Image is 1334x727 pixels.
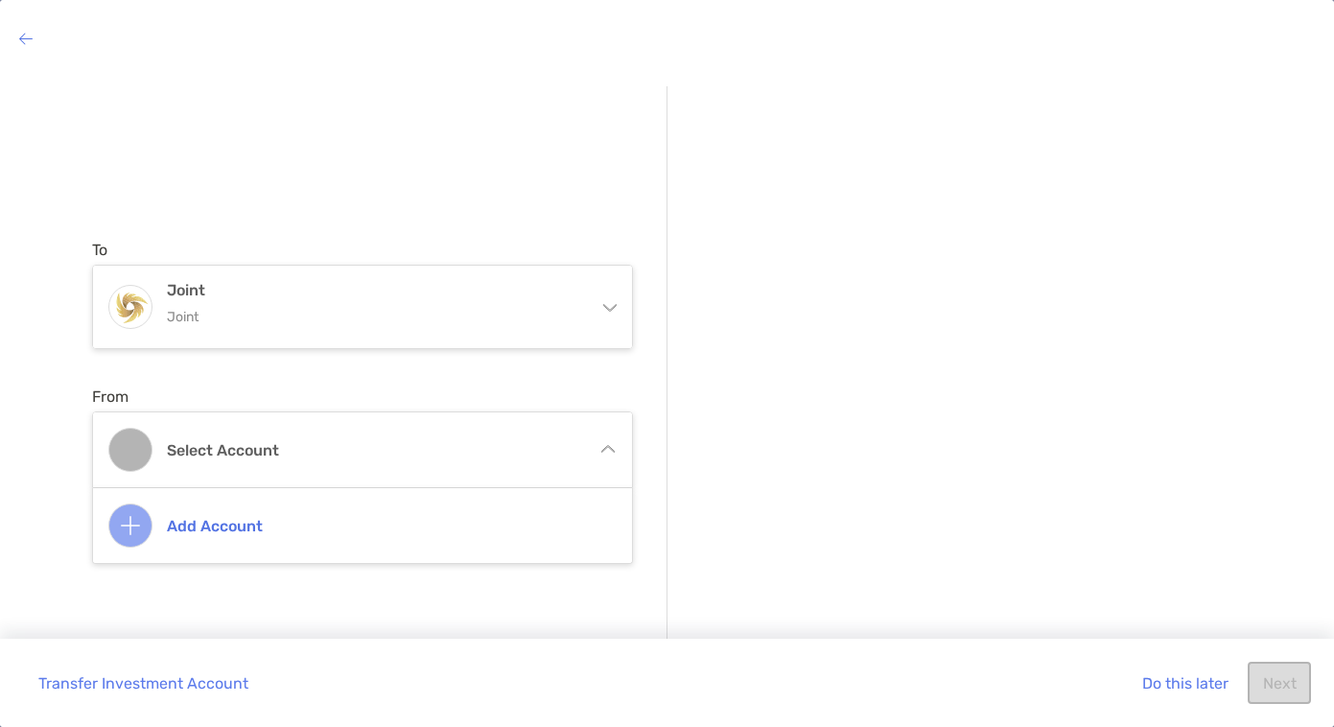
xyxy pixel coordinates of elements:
button: Transfer Investment Account [23,662,263,704]
img: Joint [109,287,152,328]
img: Add account [121,516,140,535]
p: Joint [167,305,581,329]
label: To [92,241,107,259]
button: Do this later [1127,662,1243,704]
h4: Select account [167,441,581,459]
h4: Joint [167,281,581,299]
label: From [92,387,129,406]
h4: Add account [167,517,599,535]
